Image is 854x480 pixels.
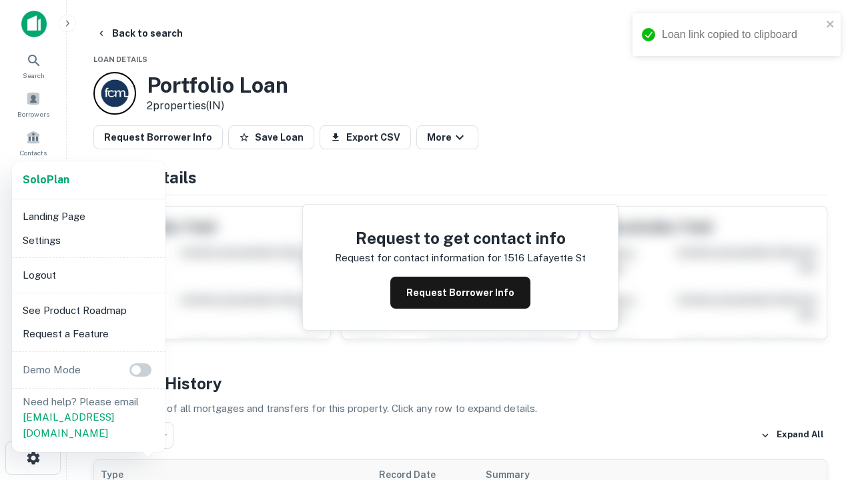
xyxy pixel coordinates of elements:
[787,373,854,437] iframe: Chat Widget
[17,299,160,323] li: See Product Roadmap
[17,362,86,378] p: Demo Mode
[23,173,69,186] strong: Solo Plan
[17,205,160,229] li: Landing Page
[826,19,835,31] button: close
[23,411,114,439] a: [EMAIL_ADDRESS][DOMAIN_NAME]
[23,172,69,188] a: SoloPlan
[17,263,160,287] li: Logout
[17,229,160,253] li: Settings
[17,322,160,346] li: Request a Feature
[23,394,155,441] p: Need help? Please email
[662,27,822,43] div: Loan link copied to clipboard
